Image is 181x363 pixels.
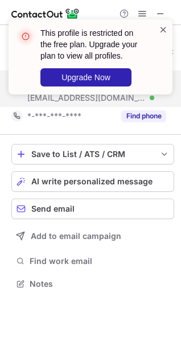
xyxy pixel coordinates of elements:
[30,256,170,266] span: Find work email
[11,276,174,292] button: Notes
[121,110,166,122] button: Reveal Button
[31,232,121,241] span: Add to email campaign
[11,253,174,269] button: Find work email
[30,279,170,289] span: Notes
[40,68,131,86] button: Upgrade Now
[31,177,153,186] span: AI write personalized message
[17,27,35,46] img: error
[31,204,75,213] span: Send email
[31,150,154,159] div: Save to List / ATS / CRM
[11,144,174,164] button: save-profile-one-click
[11,226,174,246] button: Add to email campaign
[11,171,174,192] button: AI write personalized message
[40,27,145,61] header: This profile is restricted on the free plan. Upgrade your plan to view all profiles.
[11,7,80,20] img: ContactOut v5.3.10
[11,199,174,219] button: Send email
[61,73,110,82] span: Upgrade Now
